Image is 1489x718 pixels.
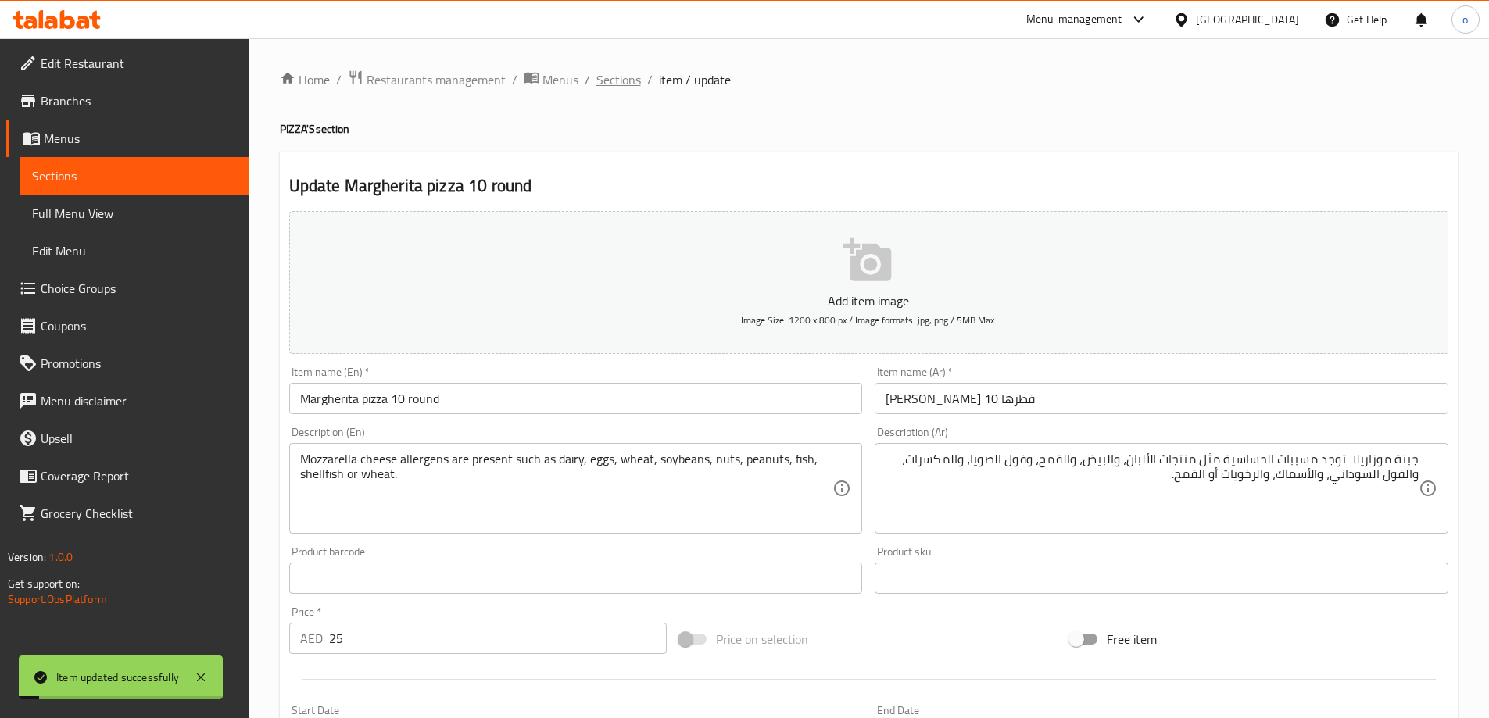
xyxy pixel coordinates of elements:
a: Edit Restaurant [6,45,249,82]
nav: breadcrumb [280,70,1458,90]
span: Grocery Checklist [41,504,236,523]
input: Enter name Ar [875,383,1448,414]
span: Choice Groups [41,279,236,298]
div: Item updated successfully [56,669,179,686]
h2: Update Margherita pizza 10 round [289,174,1448,198]
span: Image Size: 1200 x 800 px / Image formats: jpg, png / 5MB Max. [741,311,997,329]
input: Please enter product barcode [289,563,863,594]
li: / [585,70,590,89]
span: Price on selection [716,630,808,648]
a: Upsell [6,420,249,457]
span: Free item [1107,630,1157,648]
a: Choice Groups [6,270,249,307]
a: Branches [6,82,249,120]
input: Please enter price [329,623,668,654]
textarea: جبنة موزاريلا توجد مسببات الحساسية مثل منتجات الألبان، والبيض، والقمح، وفول الصويا، والمكسرات، وا... [886,452,1419,526]
div: Menu-management [1026,10,1122,29]
span: Full Menu View [32,204,236,223]
span: Edit Menu [32,241,236,260]
a: Coupons [6,307,249,345]
span: Restaurants management [367,70,506,89]
li: / [336,70,342,89]
input: Please enter product sku [875,563,1448,594]
input: Enter name En [289,383,863,414]
button: Add item imageImage Size: 1200 x 800 px / Image formats: jpg, png / 5MB Max. [289,211,1448,354]
a: Sections [20,157,249,195]
p: Add item image [313,291,1424,310]
span: item / update [659,70,731,89]
span: Coverage Report [41,466,236,485]
span: Menus [44,129,236,148]
textarea: Mozzarella cheese allergens are present such as dairy, eggs, wheat, soybeans, nuts, peanuts, fish... [300,452,833,526]
a: Menu disclaimer [6,382,249,420]
a: Grocery Checklist [6,495,249,532]
a: Full Menu View [20,195,249,232]
a: Promotions [6,345,249,382]
a: Home [280,70,330,89]
span: Version: [8,547,46,567]
span: Promotions [41,354,236,373]
div: [GEOGRAPHIC_DATA] [1196,11,1299,28]
p: AED [300,629,323,648]
span: Sections [32,166,236,185]
span: o [1462,11,1468,28]
a: Coverage Report [6,457,249,495]
span: Menu disclaimer [41,391,236,410]
span: Edit Restaurant [41,54,236,73]
a: Support.OpsPlatform [8,589,107,609]
a: Restaurants management [348,70,506,90]
a: Edit Menu [20,232,249,270]
span: 1.0.0 [48,547,73,567]
span: Branches [41,91,236,110]
a: Menus [524,70,578,90]
span: Upsell [41,429,236,448]
h4: PIZZA'S section [280,121,1458,137]
span: Get support on: [8,573,80,594]
li: / [647,70,653,89]
a: Menus [6,120,249,157]
a: Sections [596,70,641,89]
span: Coupons [41,316,236,335]
li: / [512,70,517,89]
span: Menus [542,70,578,89]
